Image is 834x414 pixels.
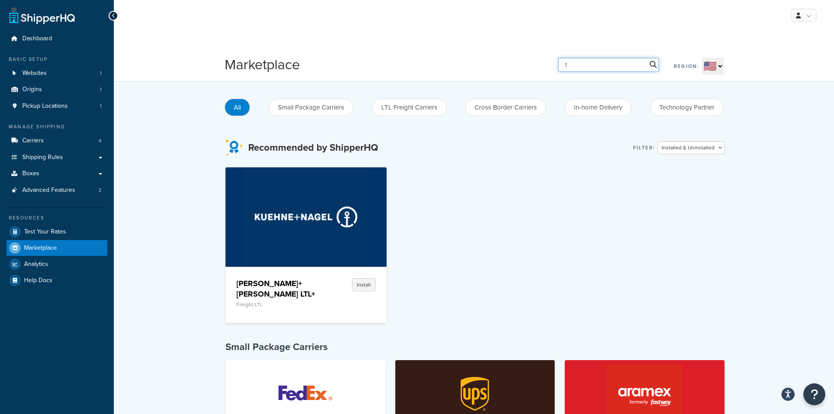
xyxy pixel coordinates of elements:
span: Websites [22,70,47,77]
a: Advanced Features2 [7,182,107,198]
div: Manage Shipping [7,123,107,131]
span: Analytics [24,261,48,268]
span: Dashboard [22,35,52,42]
label: Region: [674,60,699,72]
span: Pickup Locations [22,103,68,110]
a: Dashboard [7,31,107,47]
a: Boxes [7,166,107,182]
a: Test Your Rates [7,224,107,240]
span: Test Your Rates [24,228,66,236]
a: Marketplace [7,240,107,256]
span: 1 [100,103,102,110]
span: Origins [22,86,42,93]
a: Kuehne+Nagel LTL+[PERSON_NAME]+[PERSON_NAME] LTL+Freight LTLInstall [225,167,387,323]
li: Carriers [7,133,107,149]
h4: [PERSON_NAME]+[PERSON_NAME] LTL+ [236,278,320,299]
span: 4 [99,137,102,145]
span: Carriers [22,137,44,145]
a: Pickup Locations1 [7,98,107,114]
a: Carriers4 [7,133,107,149]
li: Origins [7,81,107,98]
span: Marketplace [24,244,57,252]
button: LTL Freight Carriers [372,99,447,116]
button: Small Package Carriers [269,99,353,116]
h1: Marketplace [225,55,300,74]
div: Resources [7,214,107,222]
a: Analytics [7,256,107,272]
span: 1 [100,86,102,93]
a: Websites1 [7,65,107,81]
label: Filter: [633,142,655,154]
a: Shipping Rules [7,149,107,166]
span: Help Docs [24,277,53,284]
button: Cross Border Carriers [465,99,546,116]
img: Kuehne+Nagel LTL+ [244,167,368,266]
p: Freight LTL [236,301,320,308]
span: Boxes [22,170,39,177]
button: All [225,99,250,116]
h3: Recommended by ShipperHQ [248,142,378,153]
button: Technology Partner [650,99,724,116]
span: Shipping Rules [22,154,63,161]
li: Pickup Locations [7,98,107,114]
span: 1 [100,70,102,77]
a: Help Docs [7,272,107,288]
li: Websites [7,65,107,81]
li: Advanced Features [7,182,107,198]
button: Install [352,278,376,291]
div: Basic Setup [7,56,107,63]
span: 2 [99,187,102,194]
button: In-home Delivery [565,99,631,116]
h4: Small Package Carriers [225,340,725,354]
input: Search [558,58,659,72]
span: Advanced Features [22,187,75,194]
button: Open Resource Center [803,383,825,405]
a: Origins1 [7,81,107,98]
